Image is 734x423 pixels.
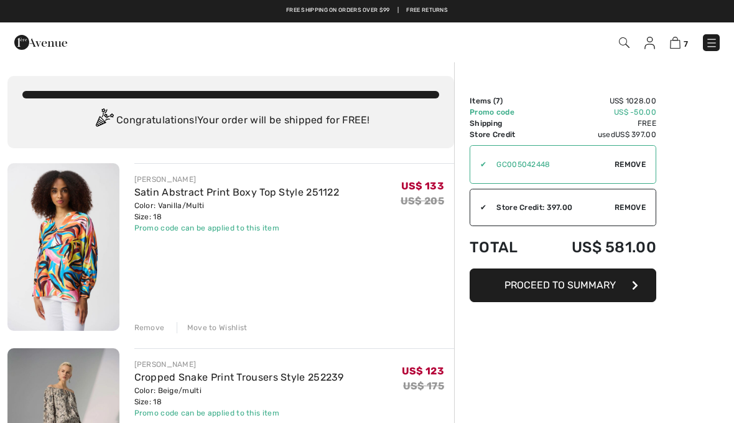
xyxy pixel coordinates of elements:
div: ✔ [470,202,486,213]
button: Proceed to Summary [470,269,656,302]
span: US$ 133 [401,180,444,192]
img: Shopping Bag [670,37,681,49]
img: Satin Abstract Print Boxy Top Style 251122 [7,163,119,331]
s: US$ 175 [403,380,444,392]
a: Satin Abstract Print Boxy Top Style 251122 [134,186,340,198]
span: Proceed to Summary [504,279,616,291]
td: Items ( ) [470,95,537,107]
div: Color: Vanilla/Multi Size: 18 [134,200,340,222]
span: | [397,6,399,15]
span: US$ 397.00 [615,130,656,139]
td: Promo code [470,107,537,118]
a: Cropped Snake Print Trousers Style 252239 [134,371,344,383]
img: My Info [644,37,655,49]
div: [PERSON_NAME] [134,359,344,370]
a: 7 [670,35,688,50]
span: 7 [684,39,688,49]
div: Color: Beige/multi Size: 18 [134,385,344,407]
div: Move to Wishlist [177,322,248,333]
span: 7 [496,97,500,105]
div: Promo code can be applied to this item [134,222,340,234]
div: [PERSON_NAME] [134,174,340,185]
td: Shipping [470,118,537,129]
a: 1ère Avenue [14,36,67,47]
input: Promo code [486,146,615,183]
span: Remove [615,202,646,213]
div: Promo code can be applied to this item [134,407,344,419]
a: Free Returns [406,6,448,15]
span: US$ 123 [402,365,444,377]
img: Search [619,37,629,48]
div: ✔ [470,159,486,170]
td: Total [470,226,537,269]
td: Store Credit [470,129,537,140]
a: Free shipping on orders over $99 [286,6,390,15]
div: Remove [134,322,165,333]
span: Remove [615,159,646,170]
td: US$ -50.00 [537,107,656,118]
s: US$ 205 [401,195,444,207]
img: 1ère Avenue [14,30,67,55]
td: US$ 1028.00 [537,95,656,107]
td: used [537,129,656,140]
td: US$ 581.00 [537,226,656,269]
div: Store Credit: 397.00 [486,202,615,213]
img: Menu [705,37,718,49]
img: Congratulation2.svg [91,108,116,133]
div: Congratulations! Your order will be shipped for FREE! [22,108,439,133]
td: Free [537,118,656,129]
